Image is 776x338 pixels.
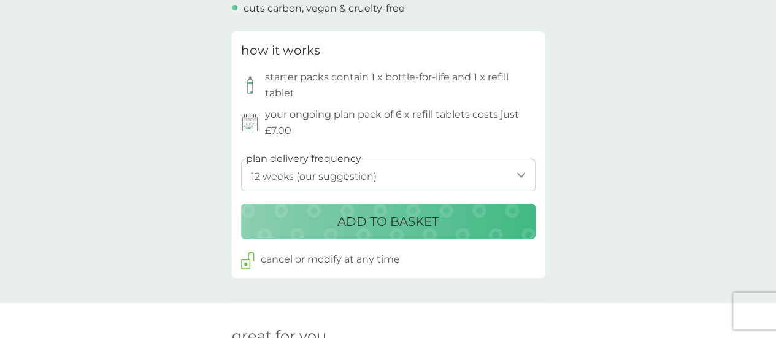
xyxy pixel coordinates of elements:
[244,1,405,17] p: cuts carbon, vegan & cruelty-free
[337,212,439,231] p: ADD TO BASKET
[265,107,536,138] p: your ongoing plan pack of 6 x refill tablets costs just £7.00
[241,204,536,239] button: ADD TO BASKET
[265,69,536,101] p: starter packs contain 1 x bottle-for-life and 1 x refill tablet
[261,252,400,267] p: cancel or modify at any time
[246,151,361,167] label: plan delivery frequency
[241,40,320,60] h3: how it works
